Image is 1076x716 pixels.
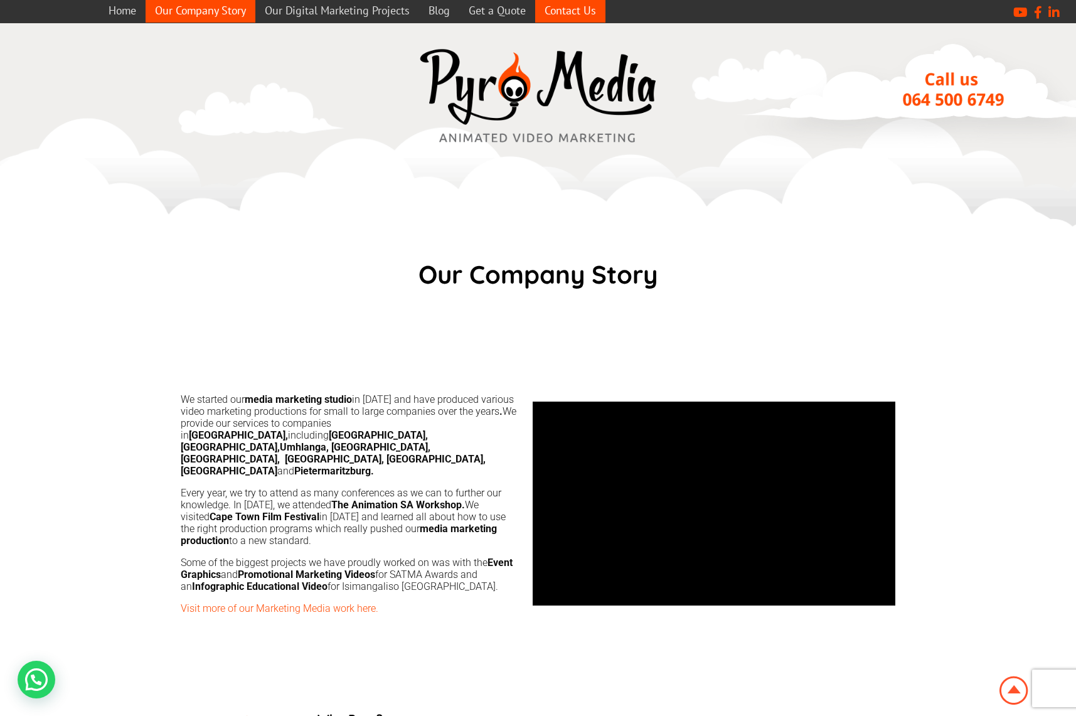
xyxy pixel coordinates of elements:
[210,511,319,523] strong: Cape Town Film Festival
[181,429,428,453] b: [GEOGRAPHIC_DATA], [GEOGRAPHIC_DATA],
[413,42,664,151] img: video marketing media company westville durban logo
[181,557,521,592] p: Some of the biggest projects we have proudly worked on was with the and for SATMA Awards and an f...
[413,42,664,153] a: video marketing media company westville durban logo
[189,429,288,441] strong: [GEOGRAPHIC_DATA],
[245,393,352,405] strong: media marketing studio
[181,393,521,477] p: We started our in [DATE] and have produced various video marketing productions for small to large...
[238,569,375,580] strong: Promotional Marketing Videos
[499,405,503,417] strong: .
[181,602,378,614] a: Visit more of our Marketing Media work here.
[997,674,1031,707] img: Animation Studio South Africa
[181,487,521,547] p: Every year, we try to attend as many conferences as we can to further our knowledge. In [DATE], w...
[181,441,486,477] strong: Umhlanga, [GEOGRAPHIC_DATA], [GEOGRAPHIC_DATA], [GEOGRAPHIC_DATA], [GEOGRAPHIC_DATA], [GEOGRAPHIC...
[181,557,513,580] strong: Event Graphics
[181,523,497,547] b: media marketing production
[533,402,895,606] iframe: Need to increase web traffic and customer conversions? Video marketing is the way of the future!
[331,499,465,511] strong: The Animation SA Workshop.
[294,465,374,477] strong: Pietermaritzburg.
[192,580,328,592] b: Infographic Educational Video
